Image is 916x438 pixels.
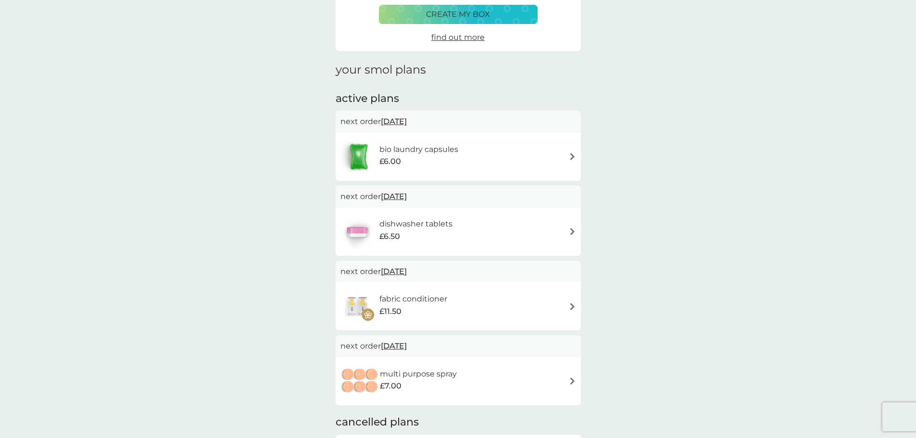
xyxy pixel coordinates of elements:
[431,31,485,44] a: find out more
[569,377,576,385] img: arrow right
[340,190,576,203] p: next order
[569,303,576,310] img: arrow right
[340,140,377,174] img: bio laundry capsules
[340,364,380,398] img: multi purpose spray
[379,218,452,230] h6: dishwasher tablets
[379,305,402,318] span: £11.50
[569,153,576,160] img: arrow right
[336,91,581,106] h2: active plans
[381,112,407,131] span: [DATE]
[336,415,581,430] h2: cancelled plans
[340,115,576,128] p: next order
[379,5,538,24] button: create my box
[380,368,457,380] h6: multi purpose spray
[380,380,402,392] span: £7.00
[340,215,374,249] img: dishwasher tablets
[431,33,485,42] span: find out more
[381,337,407,355] span: [DATE]
[381,262,407,281] span: [DATE]
[379,230,400,243] span: £6.50
[426,8,490,21] p: create my box
[379,293,447,305] h6: fabric conditioner
[336,63,581,77] h1: your smol plans
[340,340,576,352] p: next order
[381,187,407,206] span: [DATE]
[379,155,401,168] span: £6.00
[569,228,576,235] img: arrow right
[340,265,576,278] p: next order
[340,289,374,323] img: fabric conditioner
[379,143,458,156] h6: bio laundry capsules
